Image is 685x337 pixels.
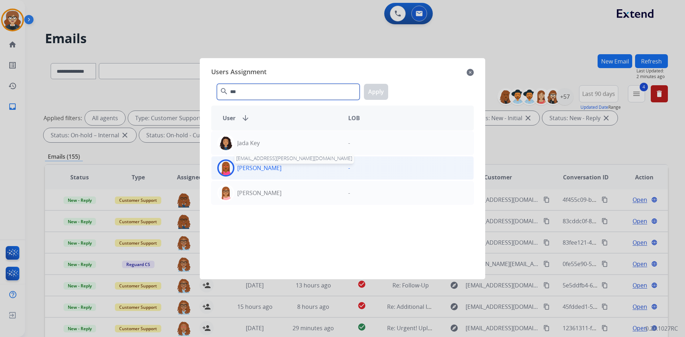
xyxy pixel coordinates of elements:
p: - [348,189,350,197]
p: [PERSON_NAME] [237,164,281,172]
mat-icon: close [467,68,474,77]
p: Jada Key [237,139,260,147]
p: - [348,164,350,172]
button: Apply [364,84,388,100]
span: LOB [348,114,360,122]
mat-icon: arrow_downward [241,114,250,122]
span: Users Assignment [211,67,267,78]
div: User [217,114,342,122]
span: [EMAIL_ADDRESS][PERSON_NAME][DOMAIN_NAME] [234,153,354,164]
p: - [348,139,350,147]
mat-icon: search [220,87,228,96]
p: [PERSON_NAME] [237,189,281,197]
